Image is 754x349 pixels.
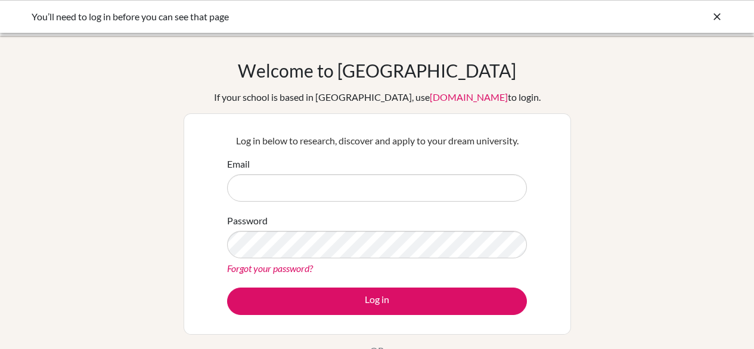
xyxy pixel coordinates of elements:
[227,214,268,228] label: Password
[227,134,527,148] p: Log in below to research, discover and apply to your dream university.
[430,91,508,103] a: [DOMAIN_NAME]
[227,288,527,315] button: Log in
[214,90,541,104] div: If your school is based in [GEOGRAPHIC_DATA], use to login.
[227,157,250,171] label: Email
[238,60,516,81] h1: Welcome to [GEOGRAPHIC_DATA]
[32,10,544,24] div: You’ll need to log in before you can see that page
[227,262,313,274] a: Forgot your password?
